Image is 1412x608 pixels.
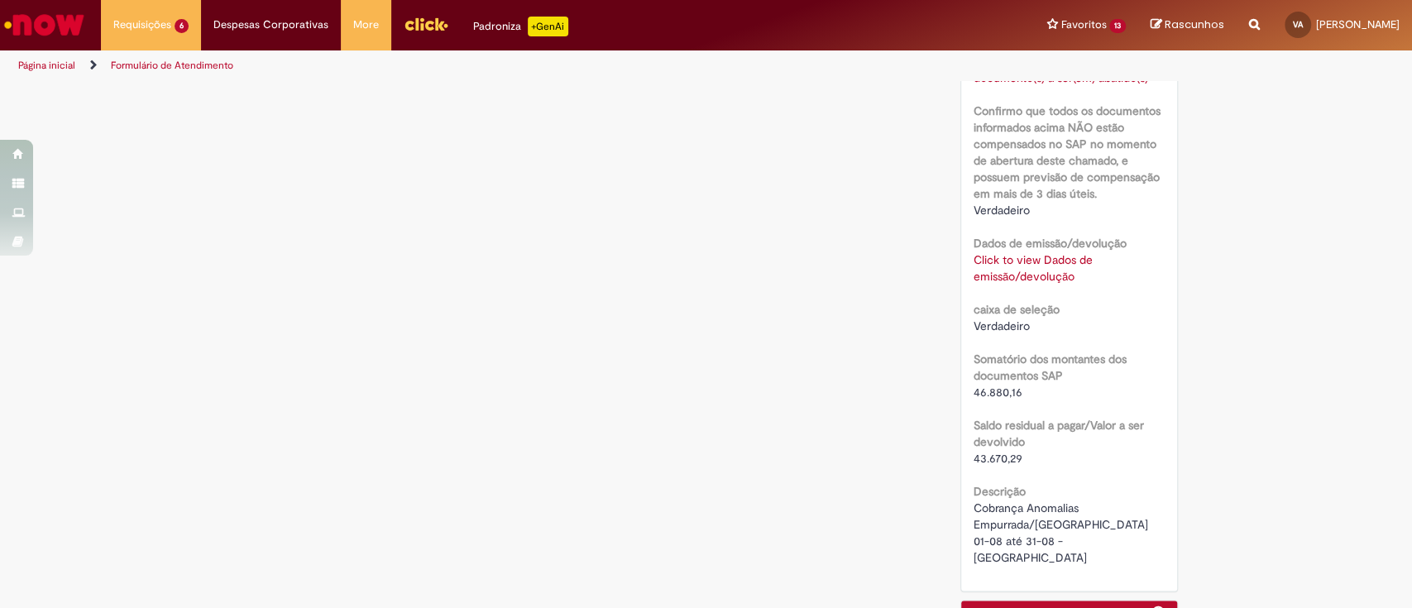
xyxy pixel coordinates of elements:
[974,451,1022,466] span: 43.670,29
[404,12,448,36] img: click_logo_yellow_360x200.png
[353,17,379,33] span: More
[974,252,1093,284] a: Click to view Dados de emissão/devolução
[1165,17,1224,32] span: Rascunhos
[974,385,1022,400] span: 46.880,16
[974,500,1151,565] span: Cobrança Anomalias Empurrada/[GEOGRAPHIC_DATA] 01-08 até 31-08 - [GEOGRAPHIC_DATA]
[213,17,328,33] span: Despesas Corporativas
[974,103,1161,201] b: Confirmo que todos os documentos informados acima NÃO estão compensados no SAP no momento de aber...
[974,54,1148,85] a: Click to view Informações do(s) documento(s) a ser(em) abatido(s)
[473,17,568,36] div: Padroniza
[1060,17,1106,33] span: Favoritos
[2,8,87,41] img: ServiceNow
[974,203,1030,218] span: Verdadeiro
[974,484,1026,499] b: Descrição
[1316,17,1400,31] span: [PERSON_NAME]
[1151,17,1224,33] a: Rascunhos
[974,236,1127,251] b: Dados de emissão/devolução
[113,17,171,33] span: Requisições
[974,418,1144,449] b: Saldo residual a pagar/Valor a ser devolvido
[1109,19,1126,33] span: 13
[974,302,1060,317] b: caixa de seleção
[974,352,1127,383] b: Somatório dos montantes dos documentos SAP
[974,318,1030,333] span: Verdadeiro
[1293,19,1303,30] span: VA
[111,59,233,72] a: Formulário de Atendimento
[528,17,568,36] p: +GenAi
[18,59,75,72] a: Página inicial
[175,19,189,33] span: 6
[12,50,929,81] ul: Trilhas de página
